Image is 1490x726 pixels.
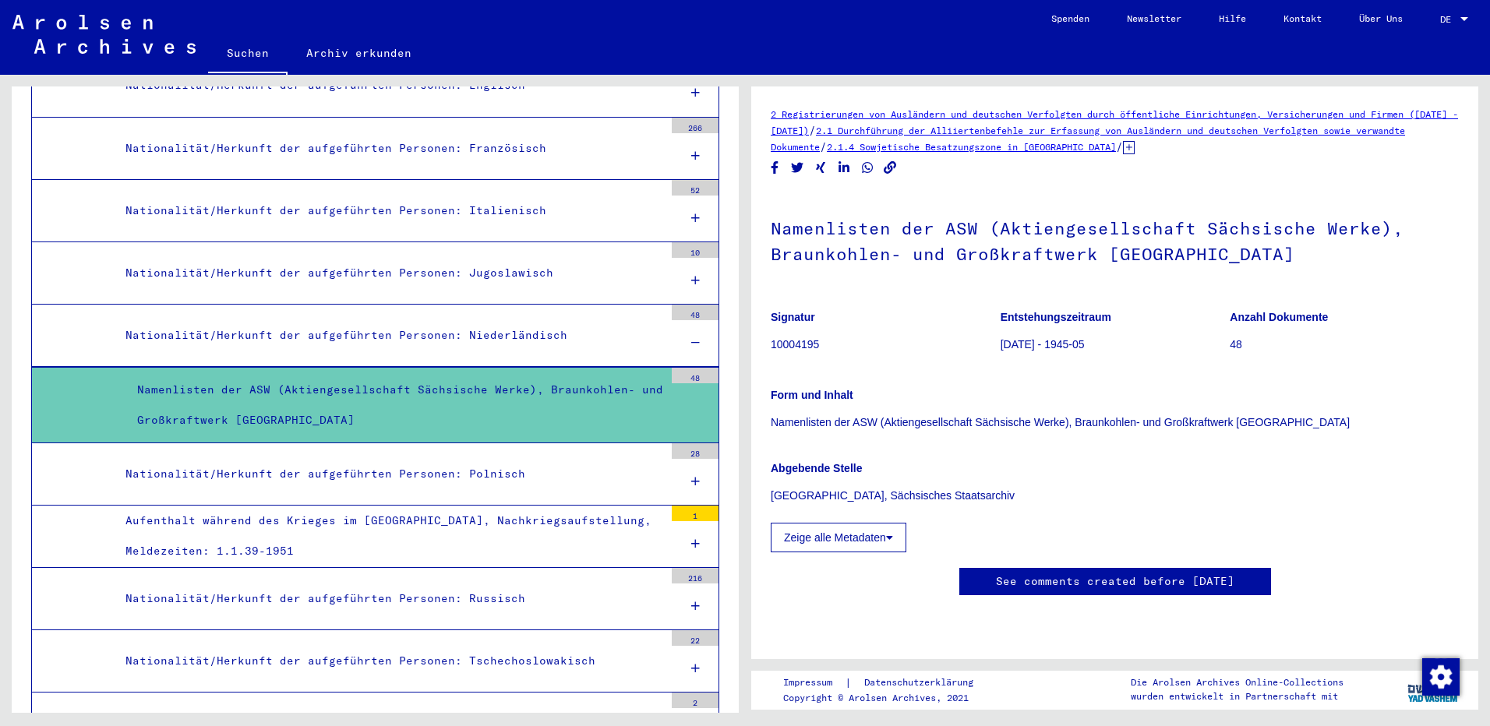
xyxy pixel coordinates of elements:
[771,488,1459,504] p: [GEOGRAPHIC_DATA], Sächsisches Staatsarchiv
[114,133,664,164] div: Nationalität/Herkunft der aufgeführten Personen: Französisch
[1001,337,1230,353] p: [DATE] - 1945-05
[114,196,664,226] div: Nationalität/Herkunft der aufgeführten Personen: Italienisch
[672,242,719,258] div: 10
[672,630,719,646] div: 22
[771,192,1459,287] h1: Namenlisten der ASW (Aktiengesellschaft Sächsische Werke), Braunkohlen- und Großkraftwerk [GEOGRA...
[813,158,829,178] button: Share on Xing
[771,523,906,552] button: Zeige alle Metadaten
[783,675,845,691] a: Impressum
[288,34,430,72] a: Archiv erkunden
[672,368,719,383] div: 48
[1404,670,1463,709] img: yv_logo.png
[1440,14,1457,25] span: DE
[860,158,876,178] button: Share on WhatsApp
[114,506,664,566] div: Aufenthalt während des Krieges im [GEOGRAPHIC_DATA], Nachkriegsaufstellung, Meldezeiten: 1.1.39-1951
[771,337,1000,353] p: 10004195
[114,646,664,676] div: Nationalität/Herkunft der aufgeführten Personen: Tschechoslowakisch
[767,158,783,178] button: Share on Facebook
[771,311,815,323] b: Signatur
[114,459,664,489] div: Nationalität/Herkunft der aufgeführten Personen: Polnisch
[1230,311,1328,323] b: Anzahl Dokumente
[114,258,664,288] div: Nationalität/Herkunft der aufgeführten Personen: Jugoslawisch
[1422,658,1460,696] img: Zustimmung ändern
[672,443,719,459] div: 28
[672,693,719,708] div: 2
[771,389,853,401] b: Form und Inhalt
[672,180,719,196] div: 52
[1116,139,1123,153] span: /
[771,108,1458,136] a: 2 Registrierungen von Ausländern und deutschen Verfolgten durch öffentliche Einrichtungen, Versic...
[996,573,1234,590] a: See comments created before [DATE]
[1131,689,1343,703] p: wurden entwickelt in Partnerschaft mit
[125,375,664,435] div: Namenlisten der ASW (Aktiengesellschaft Sächsische Werke), Braunkohlen- und Großkraftwerk [GEOGRA...
[809,123,816,137] span: /
[836,158,853,178] button: Share on LinkedIn
[12,15,196,54] img: Arolsen_neg.svg
[672,506,719,521] div: 1
[783,691,992,705] p: Copyright © Arolsen Archives, 2021
[852,675,992,691] a: Datenschutzerklärung
[820,139,827,153] span: /
[1001,311,1111,323] b: Entstehungszeitraum
[114,320,664,351] div: Nationalität/Herkunft der aufgeführten Personen: Niederländisch
[1230,337,1459,353] p: 48
[882,158,899,178] button: Copy link
[1131,675,1343,689] p: Die Arolsen Archives Online-Collections
[672,118,719,133] div: 266
[1421,657,1459,695] div: Zustimmung ändern
[114,583,664,614] div: Nationalität/Herkunft der aufgeführten Personen: Russisch
[827,141,1116,153] a: 2.1.4 Sowjetische Besatzungszone in [GEOGRAPHIC_DATA]
[771,414,1459,431] p: Namenlisten der ASW (Aktiengesellschaft Sächsische Werke), Braunkohlen- und Großkraftwerk [GEOGRA...
[783,675,992,691] div: |
[208,34,288,75] a: Suchen
[672,305,719,320] div: 48
[771,462,862,474] b: Abgebende Stelle
[771,125,1405,153] a: 2.1 Durchführung der Alliiertenbefehle zur Erfassung von Ausländern und deutschen Verfolgten sowi...
[789,158,806,178] button: Share on Twitter
[672,568,719,583] div: 216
